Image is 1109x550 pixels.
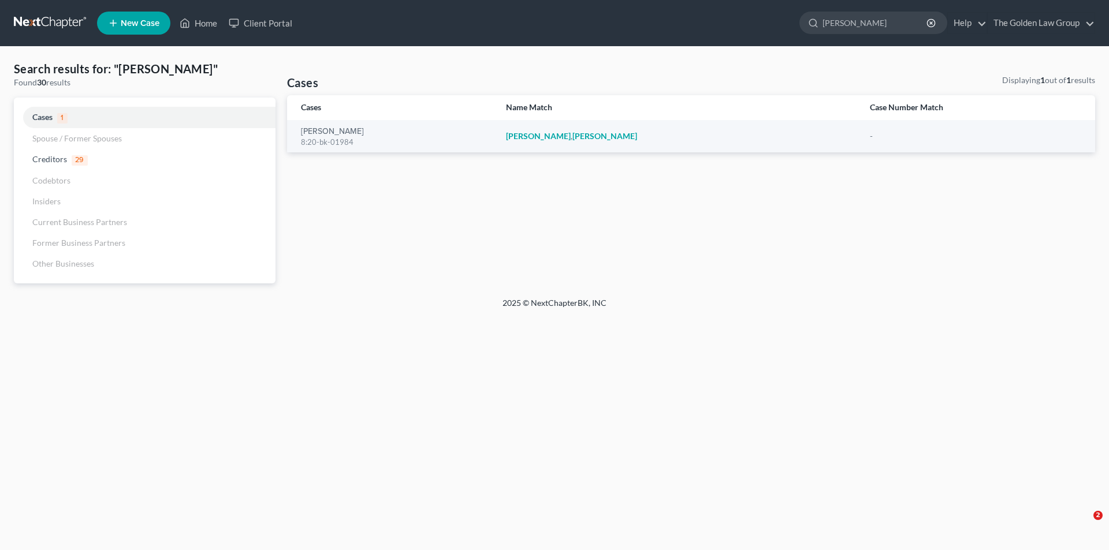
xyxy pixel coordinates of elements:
[301,137,487,148] div: 8:20-bk-01984
[174,13,223,33] a: Home
[32,196,61,206] span: Insiders
[988,13,1095,33] a: The Golden Law Group
[823,12,928,33] input: Search by name...
[14,107,276,128] a: Cases1
[1040,75,1045,85] strong: 1
[1002,74,1095,86] div: Displaying out of results
[506,131,571,141] em: [PERSON_NAME]
[287,74,318,91] h4: Cases
[32,112,53,122] span: Cases
[14,212,276,233] a: Current Business Partners
[301,128,364,136] a: [PERSON_NAME]
[506,130,851,142] div: ,
[32,238,125,248] span: Former Business Partners
[32,217,127,227] span: Current Business Partners
[1093,511,1103,520] span: 2
[14,61,276,77] h4: Search results for: "[PERSON_NAME]"
[870,130,1081,142] div: -
[223,13,298,33] a: Client Portal
[1070,511,1097,538] iframe: Intercom live chat
[14,191,276,212] a: Insiders
[948,13,987,33] a: Help
[861,95,1095,120] th: Case Number Match
[14,77,276,88] div: Found results
[14,128,276,149] a: Spouse / Former Spouses
[32,154,67,164] span: Creditors
[72,155,88,166] span: 29
[14,170,276,191] a: Codebtors
[57,113,68,124] span: 1
[14,253,276,274] a: Other Businesses
[32,133,122,143] span: Spouse / Former Spouses
[14,149,276,170] a: Creditors29
[572,131,637,141] em: [PERSON_NAME]
[32,259,94,268] span: Other Businesses
[14,233,276,253] a: Former Business Partners
[497,95,861,120] th: Name Match
[1066,75,1071,85] strong: 1
[287,95,497,120] th: Cases
[225,297,884,318] div: 2025 © NextChapterBK, INC
[121,19,159,28] span: New Case
[32,175,70,185] span: Codebtors
[37,77,46,87] strong: 30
